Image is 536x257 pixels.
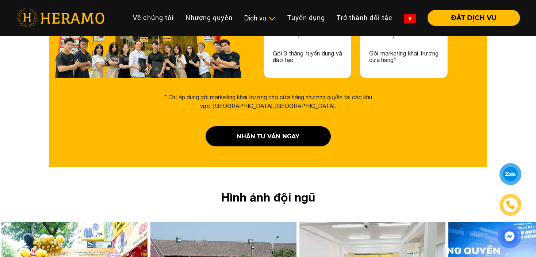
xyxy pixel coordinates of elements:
p: Gói 3 tháng tuyển dụng và đào tạo [273,43,342,63]
a: Trở thành đối tác [331,10,398,26]
div: Dịch vụ [244,13,276,23]
p: Gói marketing khai trương cửa hàng* [369,43,439,63]
img: subToggleIcon [268,15,276,22]
img: phone-icon [506,201,515,209]
a: Về chúng tôi [127,10,180,26]
h2: Hình ảnh đội ngũ [12,190,524,204]
a: Nhượng quyền [180,10,238,26]
a: ĐẶT DỊCH VỤ [422,15,520,21]
img: heramo-logo.png [16,8,104,27]
button: ĐẶT DỊCH VỤ [428,10,520,26]
a: Tuyển dụng [282,10,331,26]
a: phone-icon [501,195,520,215]
div: * Chỉ áp dụng gói marketing khai trương cho cửa hàng nhượng quyền tại các khu vực: [GEOGRAPHIC_DA... [158,93,378,110]
img: vn-flag.png [404,14,416,23]
button: nhận tư vấn ngay [206,126,331,146]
